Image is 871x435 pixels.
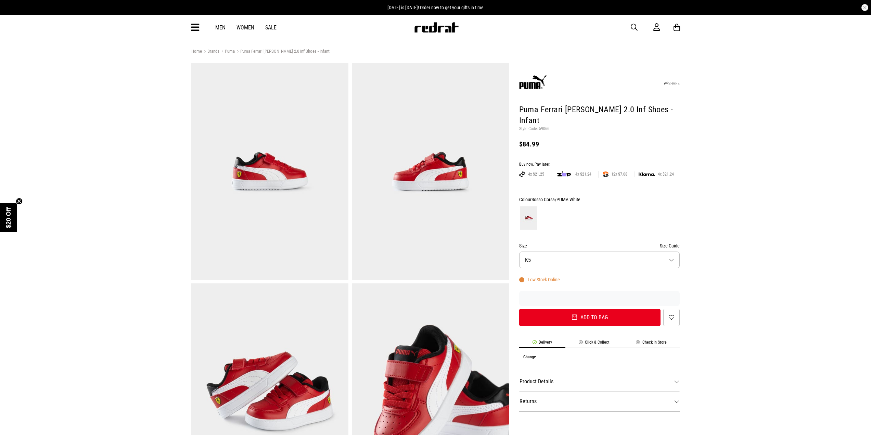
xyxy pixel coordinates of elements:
button: Close teaser [16,198,23,205]
a: Puma [219,49,235,55]
dt: Product Details [519,372,680,392]
img: KLARNA [639,172,655,176]
div: Low Stock Online [519,277,560,282]
button: Change [523,355,536,359]
img: AFTERPAY [519,171,525,177]
a: Puma Ferrari [PERSON_NAME] 2.0 Inf Shoes - Infant [235,49,330,55]
span: 4x $21.24 [573,171,594,177]
a: Sale [265,24,277,31]
img: Puma Ferrari Caven 2.0 Inf Shoes - Infant in Red [352,63,509,280]
a: Men [215,24,226,31]
img: SPLITPAY [603,171,609,177]
div: Buy now, Pay later. [519,162,680,167]
dt: Returns [519,392,680,411]
button: Size Guide [660,242,680,250]
img: Redrat logo [414,22,459,33]
div: Colour [519,195,680,204]
button: K5 [519,252,680,268]
div: Size [519,242,680,250]
p: Style Code: 59066 [519,126,680,132]
li: Delivery [519,340,565,348]
img: Puma [519,69,547,97]
span: 4x $21.25 [525,171,547,177]
li: Click & Collect [565,340,623,348]
h1: Puma Ferrari [PERSON_NAME] 2.0 Inf Shoes - Infant [519,104,680,126]
a: Brands [202,49,219,55]
span: $20 Off [5,207,12,228]
a: Women [236,24,254,31]
span: 12x $7.08 [609,171,630,177]
span: K5 [525,257,531,263]
a: Home [191,49,202,54]
img: Rosso Corsa/PUMA White [520,206,537,230]
span: Rosso Corsa/PUMA White [531,197,580,202]
li: Check in Store [623,340,680,348]
iframe: Customer reviews powered by Trustpilot [519,295,680,302]
button: Add to bag [519,309,661,326]
span: [DATE] is [DATE]! Order now to get your gifts in time [387,5,484,10]
div: $84.99 [519,140,680,148]
a: SHARE [664,81,680,86]
span: 4x $21.24 [655,171,677,177]
img: zip [557,171,571,178]
img: Puma Ferrari Caven 2.0 Inf Shoes - Infant in Red [191,63,348,280]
